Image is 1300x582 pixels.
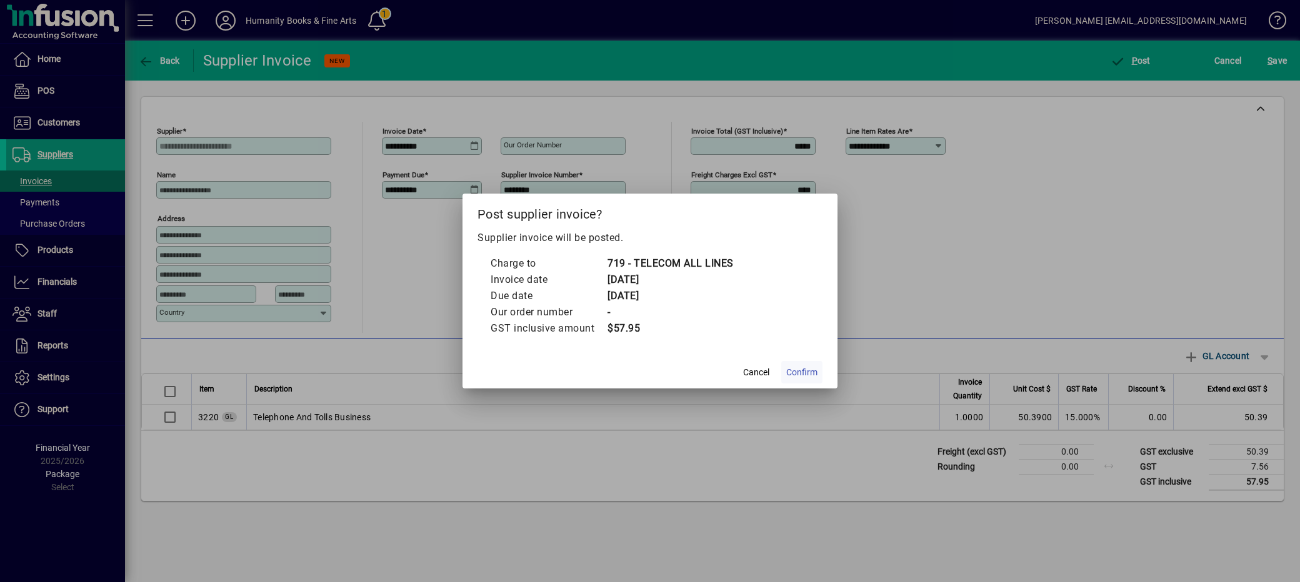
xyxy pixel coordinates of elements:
[462,194,837,230] h2: Post supplier invoice?
[736,361,776,383] button: Cancel
[607,288,734,304] td: [DATE]
[607,255,734,272] td: 719 - TELECOM ALL LINES
[477,230,822,245] p: Supplier invoice will be posted.
[490,320,607,337] td: GST inclusive amount
[786,366,817,379] span: Confirm
[490,272,607,288] td: Invoice date
[781,361,822,383] button: Confirm
[490,304,607,320] td: Our order number
[490,288,607,304] td: Due date
[490,255,607,272] td: Charge to
[607,304,734,320] td: -
[607,272,734,288] td: [DATE]
[607,320,734,337] td: $57.95
[743,366,769,379] span: Cancel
